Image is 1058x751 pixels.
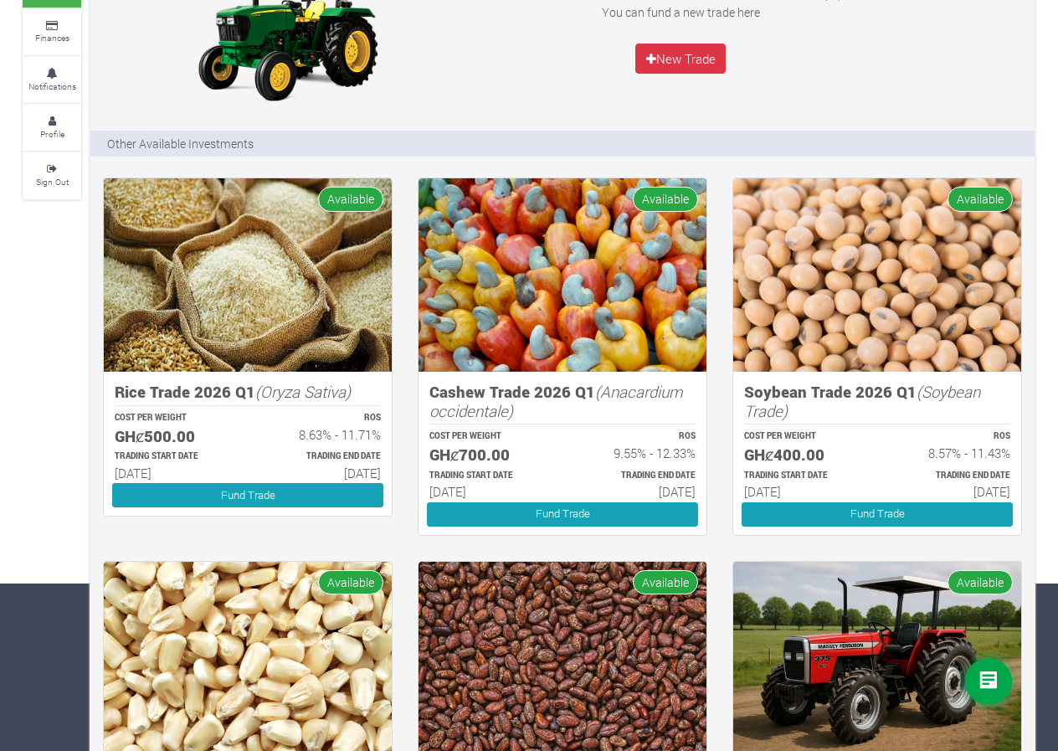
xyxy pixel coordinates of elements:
[23,152,81,198] a: Sign Out
[892,470,1010,482] p: Estimated Trading End Date
[318,187,383,211] span: Available
[28,80,76,92] small: Notifications
[40,128,64,140] small: Profile
[23,9,81,55] a: Finances
[892,430,1010,443] p: ROS
[744,383,1010,420] h5: Soybean Trade 2026 Q1
[892,484,1010,499] h6: [DATE]
[744,470,862,482] p: Estimated Trading Start Date
[318,570,383,594] span: Available
[744,430,862,443] p: COST PER WEIGHT
[35,32,69,44] small: Finances
[578,470,696,482] p: Estimated Trading End Date
[419,178,706,372] img: growforme image
[429,484,547,499] h6: [DATE]
[104,178,392,372] img: growforme image
[23,57,81,103] a: Notifications
[633,570,698,594] span: Available
[733,178,1021,372] img: growforme image
[263,450,381,463] p: Estimated Trading End Date
[633,187,698,211] span: Available
[892,445,1010,460] h6: 8.57% - 11.43%
[429,383,696,420] h5: Cashew Trade 2026 Q1
[115,427,233,446] h5: GHȼ500.00
[427,502,698,527] a: Fund Trade
[578,430,696,443] p: ROS
[948,187,1013,211] span: Available
[744,445,862,465] h5: GHȼ400.00
[255,381,351,402] i: (Oryza Sativa)
[744,484,862,499] h6: [DATE]
[23,105,81,151] a: Profile
[36,176,69,188] small: Sign Out
[115,466,233,481] h6: [DATE]
[429,470,547,482] p: Estimated Trading Start Date
[115,412,233,424] p: COST PER WEIGHT
[635,44,726,74] a: New Trade
[107,135,254,152] p: Other Available Investments
[742,502,1013,527] a: Fund Trade
[429,381,683,421] i: (Anacardium occidentale)
[115,450,233,463] p: Estimated Trading Start Date
[429,445,547,465] h5: GHȼ700.00
[429,430,547,443] p: COST PER WEIGHT
[744,381,980,421] i: (Soybean Trade)
[115,383,381,402] h5: Rice Trade 2026 Q1
[578,484,696,499] h6: [DATE]
[263,466,381,481] h6: [DATE]
[948,570,1013,594] span: Available
[263,412,381,424] p: ROS
[263,427,381,442] h6: 8.63% - 11.71%
[578,445,696,460] h6: 9.55% - 12.33%
[499,3,862,21] p: You can fund a new trade here
[112,483,383,507] a: Fund Trade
